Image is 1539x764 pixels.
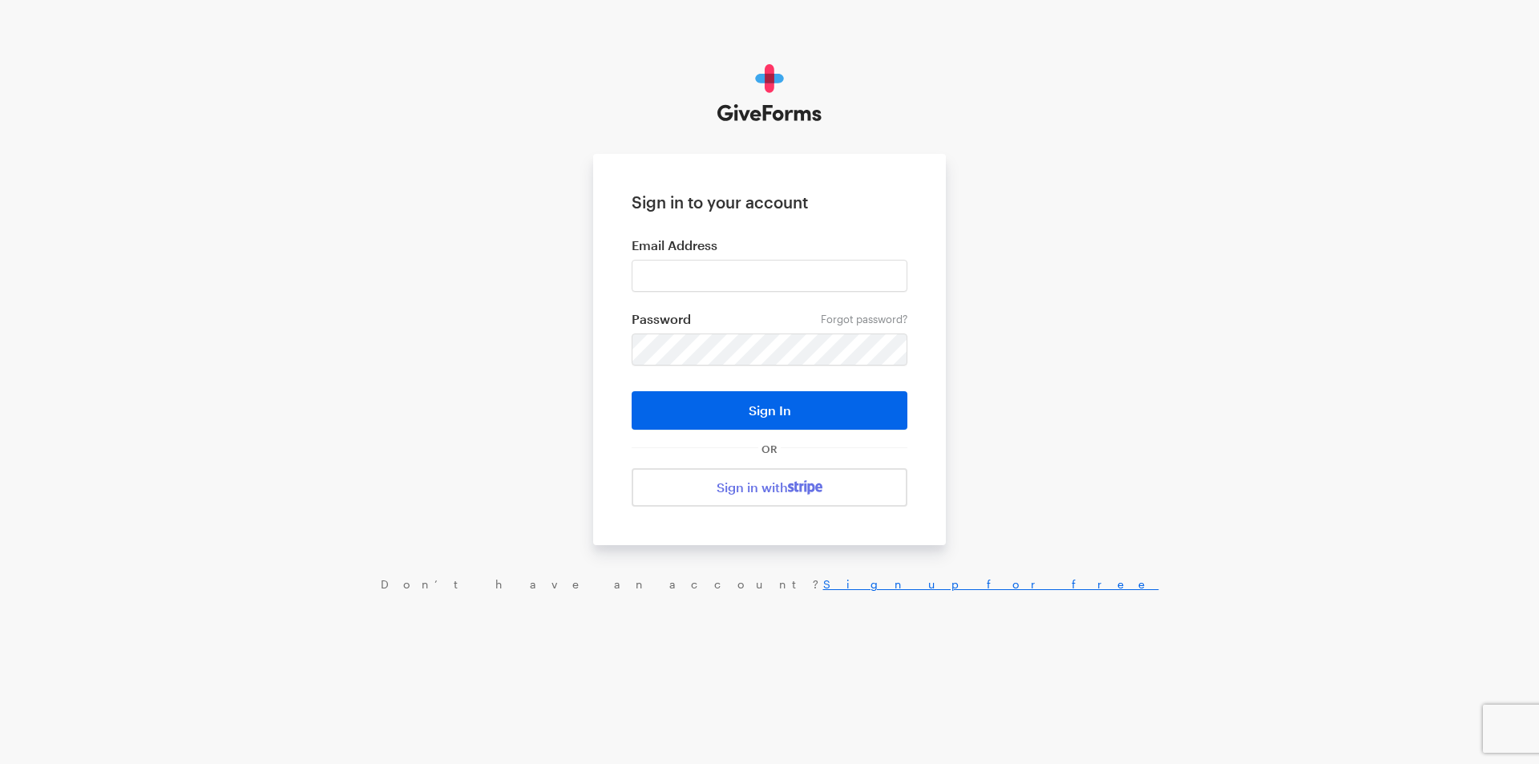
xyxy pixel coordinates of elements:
a: Forgot password? [821,313,907,325]
label: Email Address [632,237,907,253]
div: Don’t have an account? [16,577,1523,592]
a: Sign in with [632,468,907,507]
a: Sign up for free [823,577,1159,591]
img: GiveForms [717,64,822,122]
h1: Sign in to your account [632,192,907,212]
img: stripe-07469f1003232ad58a8838275b02f7af1ac9ba95304e10fa954b414cd571f63b.svg [788,480,822,495]
button: Sign In [632,391,907,430]
span: OR [758,443,781,455]
label: Password [632,311,907,327]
